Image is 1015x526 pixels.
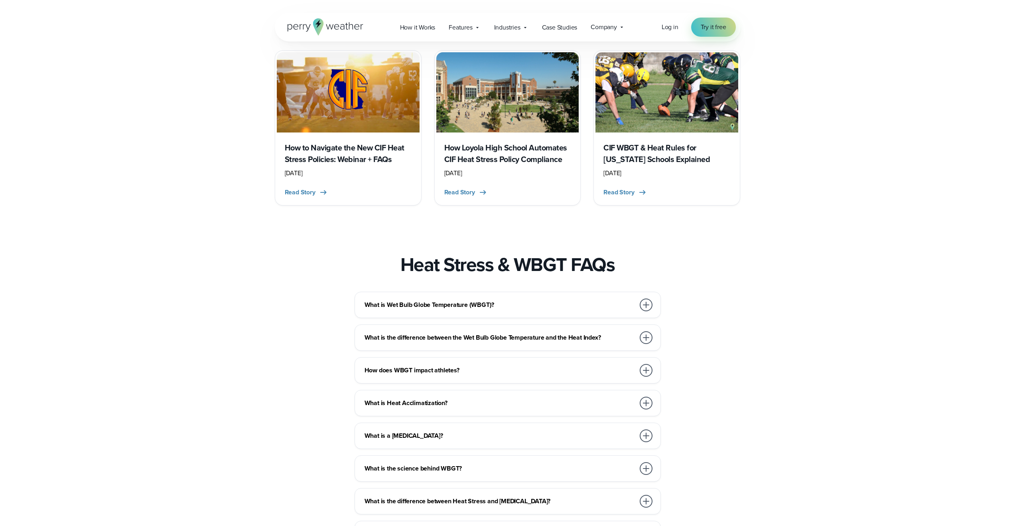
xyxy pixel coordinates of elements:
button: Read Story [444,188,488,197]
h3: What is the difference between Heat Stress and [MEDICAL_DATA]? [365,496,635,506]
span: How it Works [400,23,436,32]
span: Read Story [444,188,475,197]
a: Case Studies [535,19,584,36]
h3: What is Wet Bulb Globe Temperature (WBGT)? [365,300,635,310]
div: [DATE] [444,168,571,178]
h3: How does WBGT impact athletes? [365,366,635,375]
span: Try it free [701,22,726,32]
h3: What is Heat Acclimatization? [365,398,635,408]
a: CIF Wet Bulb Globe Temp CIF WBGT & Heat Rules for [US_STATE] Schools Explained [DATE] Read Story [593,50,740,206]
a: Try it free [691,18,736,37]
a: How Loyola High School Automates CIF Heat Stress Policy Compliance [DATE] Read Story [434,50,581,206]
span: Company [591,22,617,32]
h3: What is a [MEDICAL_DATA]? [365,431,635,441]
div: [DATE] [285,168,412,178]
span: Read Story [603,188,634,197]
h3: How Loyola High School Automates CIF Heat Stress Policy Compliance [444,142,571,165]
span: Case Studies [542,23,577,32]
div: slideshow [275,50,741,206]
span: Features [449,23,472,32]
button: Read Story [603,188,647,197]
div: [DATE] [603,168,730,178]
h2: Heat Stress & WBGT FAQs [400,253,615,276]
h3: What is the difference between the Wet Bulb Globe Temperature and the Heat Index? [365,333,635,342]
img: CIF heat stress policies webinar [277,52,420,132]
a: CIF heat stress policies webinar How to Navigate the New CIF Heat Stress Policies: Webinar + FAQs... [275,50,422,206]
img: CIF Wet Bulb Globe Temp [595,52,738,132]
button: Read Story [285,188,328,197]
h3: How to Navigate the New CIF Heat Stress Policies: Webinar + FAQs [285,142,412,165]
h3: What is the science behind WBGT? [365,464,635,473]
a: How it Works [393,19,442,36]
a: Log in [662,22,678,32]
span: Industries [494,23,520,32]
span: Read Story [285,188,315,197]
h3: CIF WBGT & Heat Rules for [US_STATE] Schools Explained [603,142,730,165]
